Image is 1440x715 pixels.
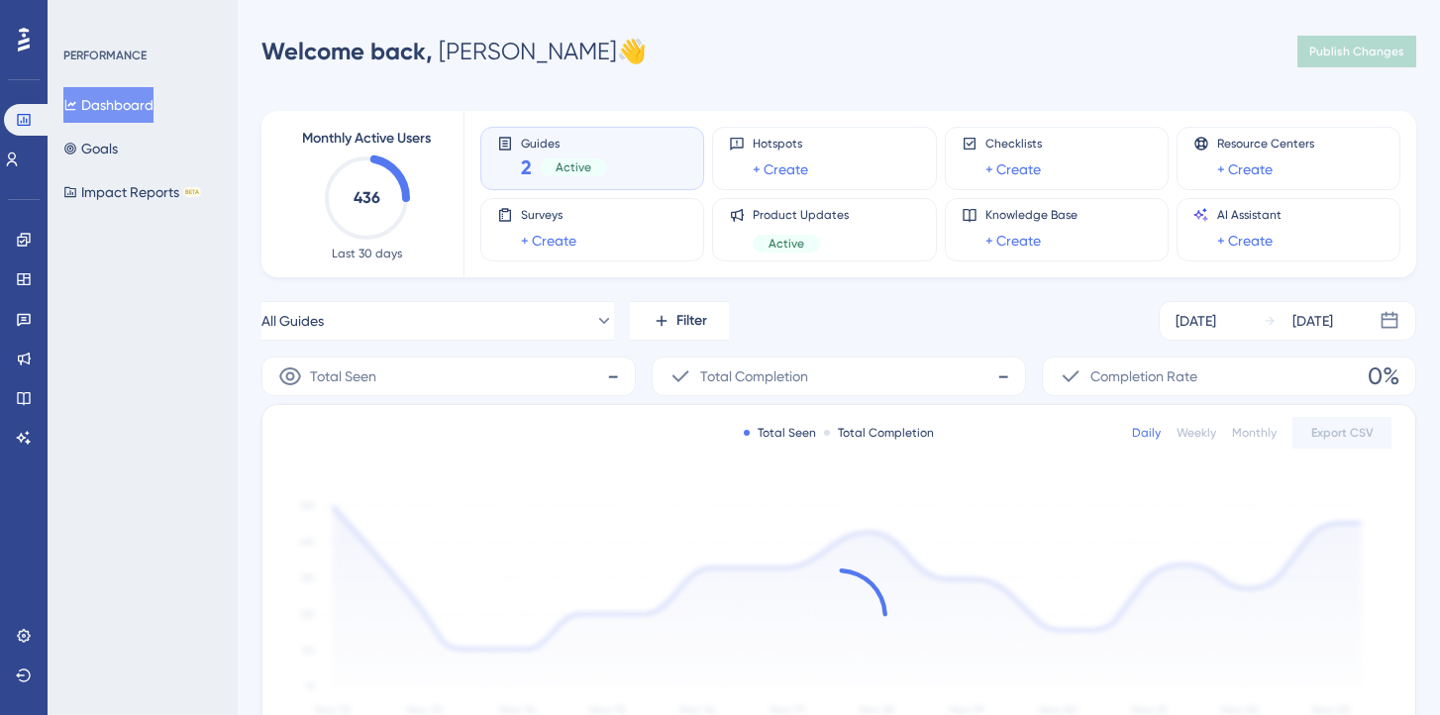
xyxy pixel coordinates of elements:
[354,188,380,207] text: 436
[1292,417,1391,449] button: Export CSV
[1217,207,1282,223] span: AI Assistant
[310,364,376,388] span: Total Seen
[753,207,849,223] span: Product Updates
[521,229,576,253] a: + Create
[1177,425,1216,441] div: Weekly
[521,207,576,223] span: Surveys
[521,153,532,181] span: 2
[261,309,324,333] span: All Guides
[985,157,1041,181] a: + Create
[985,207,1078,223] span: Knowledge Base
[607,360,619,392] span: -
[1368,360,1399,392] span: 0%
[1311,425,1374,441] span: Export CSV
[302,127,431,151] span: Monthly Active Users
[985,136,1042,152] span: Checklists
[1132,425,1161,441] div: Daily
[753,136,808,152] span: Hotspots
[824,425,934,441] div: Total Completion
[521,136,607,150] span: Guides
[63,174,201,210] button: Impact ReportsBETA
[997,360,1009,392] span: -
[1309,44,1404,59] span: Publish Changes
[753,157,808,181] a: + Create
[63,48,147,63] div: PERFORMANCE
[556,159,591,175] span: Active
[63,131,118,166] button: Goals
[1292,309,1333,333] div: [DATE]
[1217,157,1273,181] a: + Create
[1090,364,1197,388] span: Completion Rate
[1217,136,1314,152] span: Resource Centers
[676,309,707,333] span: Filter
[1217,229,1273,253] a: + Create
[183,187,201,197] div: BETA
[1232,425,1277,441] div: Monthly
[63,87,154,123] button: Dashboard
[744,425,816,441] div: Total Seen
[630,301,729,341] button: Filter
[332,246,402,261] span: Last 30 days
[985,229,1041,253] a: + Create
[261,301,614,341] button: All Guides
[1176,309,1216,333] div: [DATE]
[1297,36,1416,67] button: Publish Changes
[261,36,647,67] div: [PERSON_NAME] 👋
[769,236,804,252] span: Active
[700,364,808,388] span: Total Completion
[261,37,433,65] span: Welcome back,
